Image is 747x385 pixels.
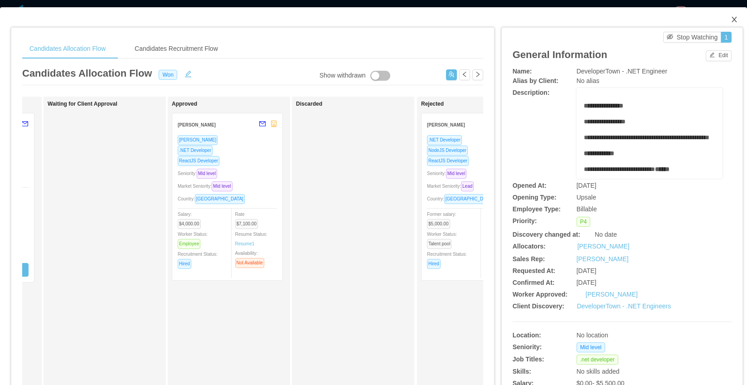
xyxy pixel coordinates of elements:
h1: Rejected [421,101,548,107]
b: Skills: [513,368,531,375]
span: Worker Status: [427,232,457,246]
b: Description: [513,89,550,96]
button: mail [254,117,266,132]
b: Priority: [513,217,537,224]
button: icon: eye-invisibleStop Watching [663,32,722,43]
span: Mid level [212,181,232,191]
div: rdw-editor [584,101,716,192]
button: icon: left [459,69,470,80]
b: Seniority: [513,343,542,351]
span: Seniority: [427,171,470,176]
button: icon: edit [181,68,195,78]
span: Market Seniority: [178,184,236,189]
h1: Waiting for Client Approval [48,101,175,107]
button: 1 [721,32,732,43]
b: Worker Approved: [513,291,568,298]
span: Country: [427,196,498,201]
b: Client Discovery: [513,302,564,310]
b: Sales Rep: [513,255,545,263]
span: $5,000.00 [427,219,450,229]
button: Close [722,7,747,33]
span: Worker Status: [178,232,208,246]
span: Rate [235,212,262,226]
span: Employee [178,239,200,249]
a: DeveloperTown - .NET Engineers [577,302,671,310]
b: Allocators: [513,243,546,250]
span: Not Available [235,258,264,268]
b: Location: [513,331,541,339]
span: Former salary: [427,212,456,226]
div: rdw-wrapper [577,88,723,179]
article: Candidates Allocation Flow [22,66,152,81]
span: Recruitment Status: [427,252,467,266]
span: Mid level [577,342,605,352]
span: $7,100.00 [235,219,258,229]
span: Mid level [197,169,217,179]
span: Seniority: [178,171,221,176]
b: Employee Type: [513,205,561,213]
span: Resume Status: [235,232,267,246]
button: mail [17,117,29,132]
div: Candidates Recruitment Flow [127,39,225,59]
span: No skills added [577,368,620,375]
a: Resume1 [235,240,255,247]
strong: [PERSON_NAME] [178,122,216,127]
b: Opening Type: [513,194,557,201]
span: No date [595,231,617,238]
b: Opened At: [513,182,547,189]
div: No location [577,331,686,340]
span: .NET Developer [178,146,213,156]
span: Country: [178,196,248,201]
span: NodeJS Developer [427,146,468,156]
span: Won [159,70,177,80]
span: ReactJS Developer [178,156,219,166]
span: P4 [577,217,591,227]
article: General Information [513,47,607,62]
span: robot [271,121,277,127]
span: Salary: [178,212,204,226]
b: Requested At: [513,267,555,274]
span: [GEOGRAPHIC_DATA] [444,194,494,204]
a: [PERSON_NAME] [577,255,629,263]
span: [DATE] [577,279,597,286]
span: .NET Developer [427,135,462,145]
button: icon: usergroup-add [446,69,457,80]
span: [DATE] [577,267,597,274]
div: Candidates Allocation Flow [22,39,113,59]
div: Show withdrawn [320,71,366,81]
b: Name: [513,68,532,75]
span: Recruitment Status: [178,252,218,266]
span: Lead [461,181,474,191]
span: Mid level [446,169,466,179]
span: .net developer [577,355,618,365]
span: Billable [577,205,597,213]
b: Confirmed At: [513,279,555,286]
span: No alias [577,77,600,84]
h1: Discarded [296,101,423,107]
b: Alias by Client: [513,77,558,84]
span: [GEOGRAPHIC_DATA] [195,194,245,204]
span: Market Seniority: [427,184,477,189]
span: Hired [427,259,441,269]
span: Hired [178,259,191,269]
b: Job Titles: [513,356,544,363]
strong: [PERSON_NAME] [427,122,465,127]
h1: Approved [172,101,299,107]
a: [PERSON_NAME] [586,291,638,298]
button: icon: editEdit [706,50,732,61]
span: Upsale [577,194,597,201]
a: [PERSON_NAME] [577,242,630,251]
span: $4,000.00 [178,219,201,229]
i: icon: close [731,16,738,23]
span: DeveloperTown - .NET Engineer [577,68,668,75]
b: Discovery changed at: [513,231,580,238]
span: Availability: [235,251,268,265]
span: [PERSON_NAME] [178,135,218,145]
span: [DATE] [577,182,597,189]
span: Talent pool [427,239,451,249]
span: ReactJS Developer [427,156,469,166]
button: icon: right [472,69,483,80]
